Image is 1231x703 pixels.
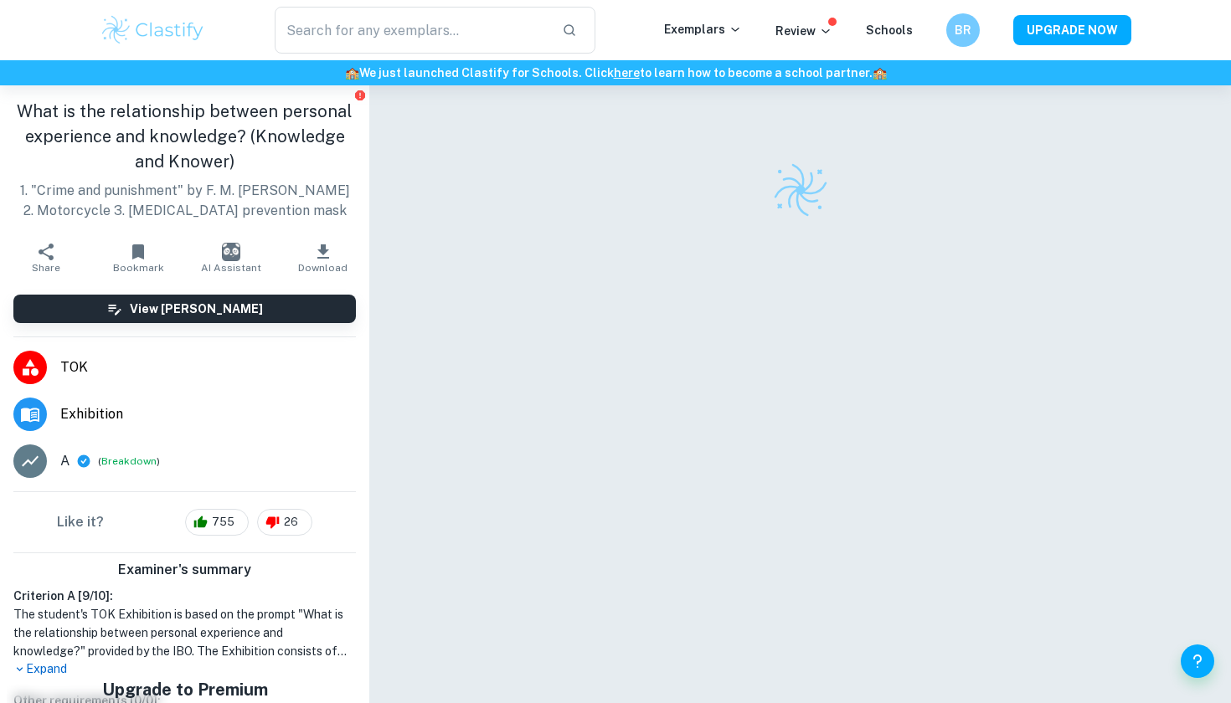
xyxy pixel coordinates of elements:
h6: Examiner's summary [7,560,363,580]
span: Download [298,262,348,274]
h6: We just launched Clastify for Schools. Click to learn how to become a school partner. [3,64,1228,82]
h5: Upgrade to Premium [69,677,301,702]
p: A [60,451,70,471]
h6: View [PERSON_NAME] [130,300,263,318]
span: Bookmark [113,262,164,274]
img: AI Assistant [222,243,240,261]
h1: The student's TOK Exhibition is based on the prompt "What is the relationship between personal ex... [13,605,356,660]
button: Breakdown [101,454,157,469]
a: Schools [866,23,913,37]
button: BR [946,13,980,47]
span: 755 [203,514,244,531]
div: 755 [185,509,249,536]
span: AI Assistant [201,262,261,274]
span: 26 [275,514,307,531]
p: Review [775,22,832,40]
span: Share [32,262,60,274]
button: Download [277,234,369,281]
button: Report issue [353,89,366,101]
h1: What is the relationship between personal experience and knowledge? (Knowledge and Knower) [13,99,356,174]
img: Clastify logo [100,13,206,47]
div: 26 [257,509,312,536]
span: 🏫 [873,66,887,80]
p: Exemplars [664,20,742,38]
span: Exhibition [60,404,356,424]
button: AI Assistant [185,234,277,281]
input: Search for any exemplars... [275,7,549,54]
button: View [PERSON_NAME] [13,295,356,323]
h6: BR [954,21,973,39]
h6: Like it? [57,512,104,532]
span: ( ) [98,454,160,470]
span: TOK [60,357,356,377]
button: UPGRADE NOW [1013,15,1131,45]
h6: Criterion A [ 9 / 10 ]: [13,587,356,605]
p: Expand [13,660,356,678]
button: Help and Feedback [1181,644,1214,678]
span: 🏫 [345,66,359,80]
button: Bookmark [92,234,184,281]
img: Clastify logo [771,161,830,219]
a: here [614,66,640,80]
p: 1. "Crime and punishment" by F. M. [PERSON_NAME] 2. Motorcycle 3. [MEDICAL_DATA] prevention mask [13,181,356,221]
